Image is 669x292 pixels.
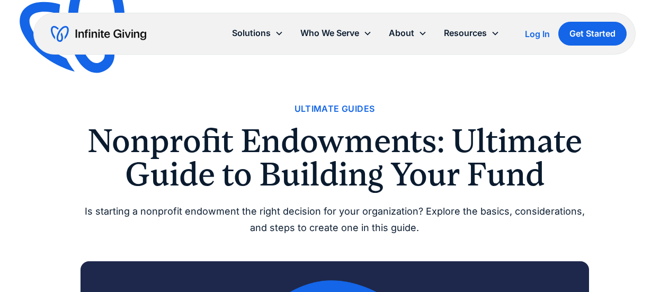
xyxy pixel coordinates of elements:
[389,26,414,40] div: About
[232,26,271,40] div: Solutions
[525,28,550,40] a: Log In
[380,22,435,45] div: About
[558,22,627,46] a: Get Started
[300,26,359,40] div: Who We Serve
[525,30,550,38] div: Log In
[224,22,292,45] div: Solutions
[292,22,380,45] div: Who We Serve
[444,26,487,40] div: Resources
[81,203,589,236] div: Is starting a nonprofit endowment the right decision for your organization? Explore the basics, c...
[51,25,146,42] a: home
[435,22,508,45] div: Resources
[81,125,589,191] h1: Nonprofit Endowments: Ultimate Guide to Building Your Fund
[295,102,375,116] a: Ultimate Guides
